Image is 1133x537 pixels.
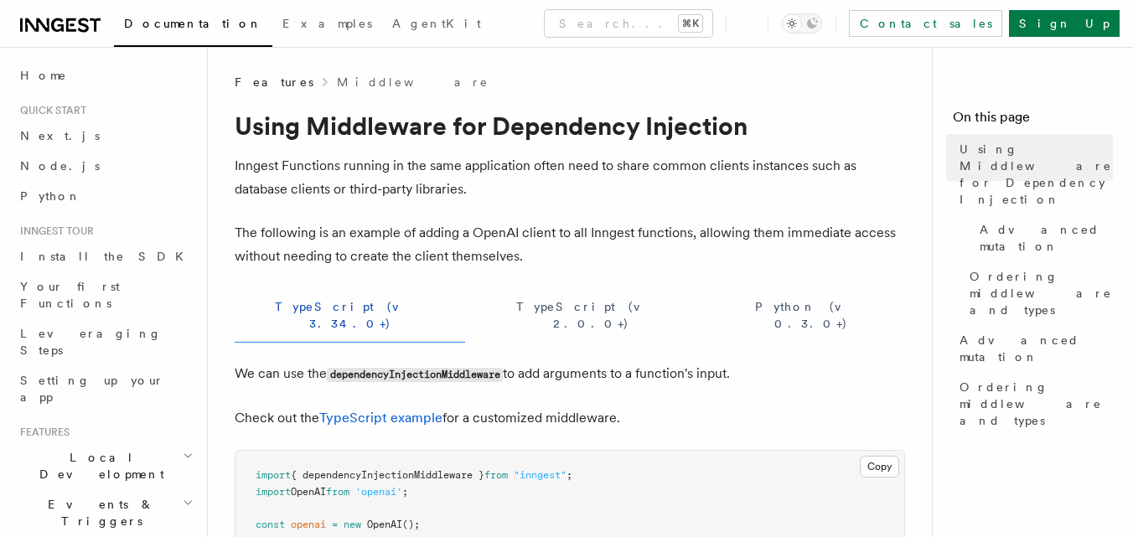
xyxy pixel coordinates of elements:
[13,426,70,439] span: Features
[960,141,1113,208] span: Using Middleware for Dependency Injection
[484,469,508,481] span: from
[367,519,402,530] span: OpenAI
[382,5,491,45] a: AgentKit
[20,374,164,404] span: Setting up your app
[291,486,326,498] span: OpenAI
[13,151,197,181] a: Node.js
[970,268,1113,318] span: Ordering middleware and types
[402,486,408,498] span: ;
[235,362,905,386] p: We can use the to add arguments to a function's input.
[13,104,86,117] span: Quick start
[20,250,194,263] span: Install the SDK
[20,280,120,310] span: Your first Functions
[272,5,382,45] a: Examples
[973,214,1113,261] a: Advanced mutation
[13,241,197,271] a: Install the SDK
[20,189,81,203] span: Python
[13,442,197,489] button: Local Development
[344,519,361,530] span: new
[20,67,67,84] span: Home
[1009,10,1120,37] a: Sign Up
[13,489,197,536] button: Events & Triggers
[13,449,183,483] span: Local Development
[114,5,272,47] a: Documentation
[13,496,183,529] span: Events & Triggers
[235,406,905,430] p: Check out the for a customized middleware.
[13,121,197,151] a: Next.js
[256,486,291,498] span: import
[953,134,1113,214] a: Using Middleware for Dependency Injection
[13,318,197,365] a: Leveraging Steps
[20,129,100,142] span: Next.js
[479,288,704,343] button: TypeScript (v 2.0.0+)
[124,17,262,30] span: Documentation
[963,261,1113,325] a: Ordering middleware and types
[282,17,372,30] span: Examples
[402,519,420,530] span: ();
[953,107,1113,134] h4: On this page
[953,325,1113,372] a: Advanced mutation
[782,13,822,34] button: Toggle dark mode
[326,486,349,498] span: from
[13,271,197,318] a: Your first Functions
[566,469,572,481] span: ;
[235,221,905,268] p: The following is an example of adding a OpenAI client to all Inngest functions, allowing them imm...
[717,288,905,343] button: Python (v 0.3.0+)
[13,225,94,238] span: Inngest tour
[327,368,503,382] code: dependencyInjectionMiddleware
[235,74,313,90] span: Features
[849,10,1002,37] a: Contact sales
[13,60,197,90] a: Home
[291,469,484,481] span: { dependencyInjectionMiddleware }
[332,519,338,530] span: =
[337,74,489,90] a: Middleware
[235,288,465,343] button: TypeScript (v 3.34.0+)
[291,519,326,530] span: openai
[256,469,291,481] span: import
[960,379,1113,429] span: Ordering middleware and types
[235,111,905,141] h1: Using Middleware for Dependency Injection
[953,372,1113,436] a: Ordering middleware and types
[392,17,481,30] span: AgentKit
[960,332,1113,365] span: Advanced mutation
[13,365,197,412] a: Setting up your app
[235,154,905,201] p: Inngest Functions running in the same application often need to share common clients instances su...
[319,410,442,426] a: TypeScript example
[355,486,402,498] span: 'openai'
[514,469,566,481] span: "inngest"
[980,221,1113,255] span: Advanced mutation
[679,15,702,32] kbd: ⌘K
[20,159,100,173] span: Node.js
[13,181,197,211] a: Python
[256,519,285,530] span: const
[545,10,712,37] button: Search...⌘K
[20,327,162,357] span: Leveraging Steps
[860,456,899,478] button: Copy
